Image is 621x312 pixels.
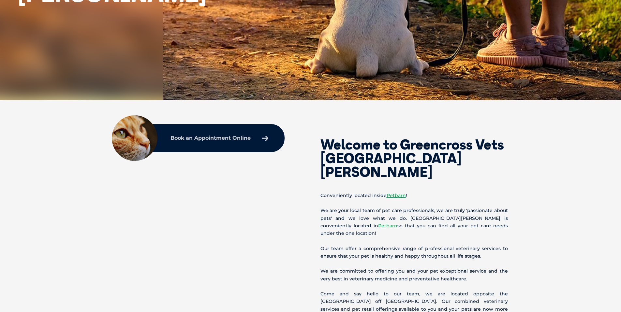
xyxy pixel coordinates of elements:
a: Petbarn [387,192,406,198]
a: Petbarn [378,223,397,229]
p: We are committed to offering you and your pet exceptional service and the very best in veterinary... [320,267,508,282]
p: Our team offer a comprehensive range of professional veterinary services to ensure that your pet ... [320,245,508,260]
p: Book an Appointment Online [170,135,251,141]
p: Conveniently located inside ! [320,192,508,199]
p: We are your local team of pet care professionals, we are truly 'passionate about pets' and we lov... [320,207,508,237]
a: Book an Appointment Online [167,132,272,144]
h2: Welcome to Greencross Vets [GEOGRAPHIC_DATA][PERSON_NAME] [320,138,508,179]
